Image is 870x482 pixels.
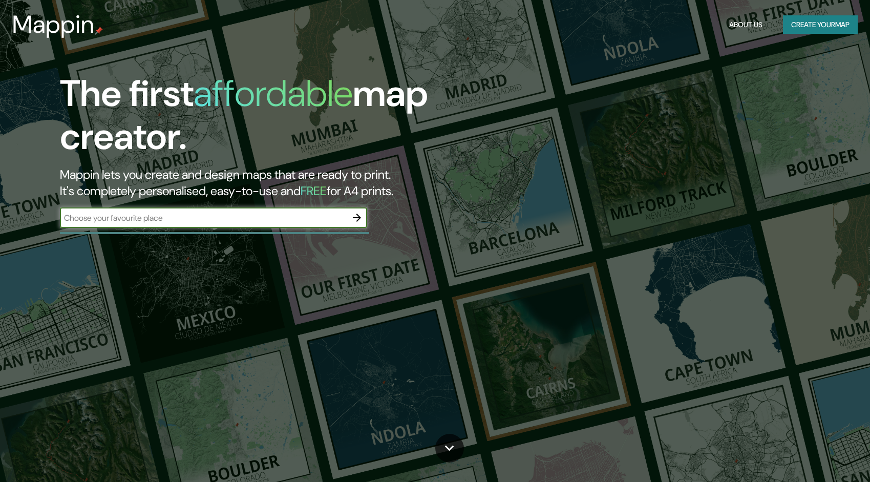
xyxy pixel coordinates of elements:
[60,72,495,166] h1: The first map creator.
[783,15,858,34] button: Create yourmap
[12,10,95,39] h3: Mappin
[194,70,353,117] h1: affordable
[301,183,327,199] h5: FREE
[725,15,767,34] button: About Us
[779,442,859,471] iframe: Help widget launcher
[95,27,103,35] img: mappin-pin
[60,212,347,224] input: Choose your favourite place
[60,166,495,199] h2: Mappin lets you create and design maps that are ready to print. It's completely personalised, eas...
